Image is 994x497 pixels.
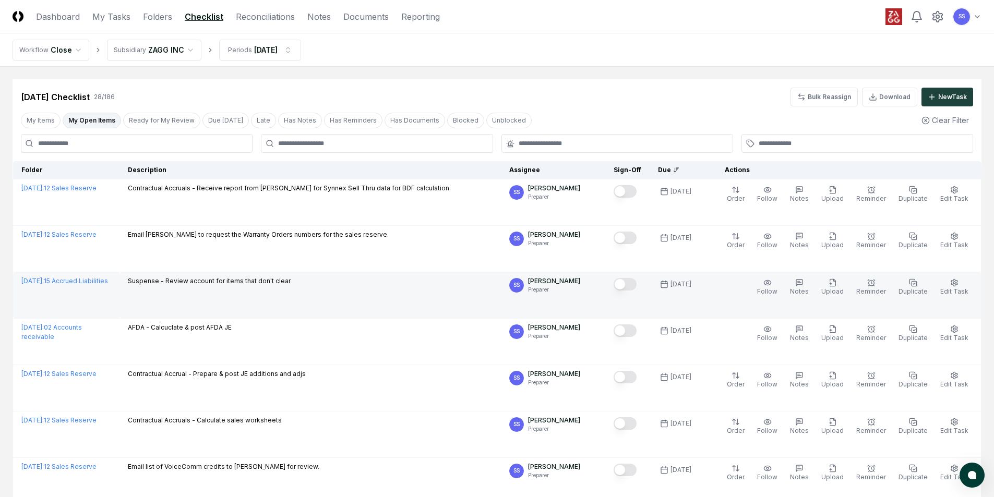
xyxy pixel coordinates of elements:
[21,370,44,378] span: [DATE] :
[757,427,777,434] span: Follow
[670,465,691,475] div: [DATE]
[528,193,580,201] p: Preparer
[614,232,637,244] button: Mark complete
[856,287,886,295] span: Reminder
[899,334,928,342] span: Duplicate
[757,241,777,249] span: Follow
[128,462,319,471] p: Email list of VoiceComm credits to [PERSON_NAME] for review.
[528,184,580,193] p: [PERSON_NAME]
[856,241,886,249] span: Reminder
[938,416,971,438] button: Edit Task
[940,427,968,434] span: Edit Task
[513,281,520,289] span: SS
[896,184,930,205] button: Duplicate
[821,287,844,295] span: Upload
[228,45,252,55] div: Periods
[92,10,130,23] a: My Tasks
[21,231,97,238] a: [DATE]:12 Sales Reserve
[385,113,445,128] button: Has Documents
[128,230,389,239] p: Email [PERSON_NAME] to request the Warranty Orders numbers for the sales reserve.
[21,323,82,341] a: [DATE]:02 Accounts receivable
[128,323,232,332] p: AFDA - Calcuclate & post AFDA JE
[757,287,777,295] span: Follow
[278,113,322,128] button: Has Notes
[819,323,846,345] button: Upload
[528,471,580,479] p: Preparer
[447,113,484,128] button: Blocked
[791,88,858,106] button: Bulk Reassign
[725,230,747,252] button: Order
[788,184,811,205] button: Notes
[821,334,844,342] span: Upload
[670,326,691,335] div: [DATE]
[790,334,809,342] span: Notes
[757,195,777,202] span: Follow
[21,184,44,192] span: [DATE] :
[755,416,780,438] button: Follow
[819,276,846,298] button: Upload
[757,334,777,342] span: Follow
[254,44,278,55] div: [DATE]
[727,241,745,249] span: Order
[757,380,777,388] span: Follow
[896,462,930,484] button: Duplicate
[755,184,780,205] button: Follow
[790,473,809,481] span: Notes
[757,473,777,481] span: Follow
[755,369,780,391] button: Follow
[819,230,846,252] button: Upload
[755,276,780,298] button: Follow
[614,278,637,290] button: Mark complete
[128,276,291,286] p: Suspense - Review account for items that don't clear
[940,195,968,202] span: Edit Task
[821,241,844,249] span: Upload
[727,195,745,202] span: Order
[13,161,119,179] th: Folder
[899,287,928,295] span: Duplicate
[788,369,811,391] button: Notes
[896,416,930,438] button: Duplicate
[501,161,605,179] th: Assignee
[13,40,301,60] nav: breadcrumb
[528,369,580,379] p: [PERSON_NAME]
[856,195,886,202] span: Reminder
[917,111,973,130] button: Clear Filter
[513,188,520,196] span: SS
[790,380,809,388] span: Notes
[788,276,811,298] button: Notes
[960,463,985,488] button: atlas-launcher
[727,473,745,481] span: Order
[725,369,747,391] button: Order
[324,113,382,128] button: Has Reminders
[614,371,637,383] button: Mark complete
[21,416,44,424] span: [DATE] :
[114,45,146,55] div: Subsidiary
[528,286,580,294] p: Preparer
[528,239,580,247] p: Preparer
[856,427,886,434] span: Reminder
[725,462,747,484] button: Order
[614,464,637,476] button: Mark complete
[343,10,389,23] a: Documents
[862,88,917,106] button: Download
[940,287,968,295] span: Edit Task
[513,467,520,475] span: SS
[755,462,780,484] button: Follow
[896,369,930,391] button: Duplicate
[940,334,968,342] span: Edit Task
[896,323,930,345] button: Duplicate
[938,323,971,345] button: Edit Task
[19,45,49,55] div: Workflow
[670,372,691,382] div: [DATE]
[856,473,886,481] span: Reminder
[952,7,971,26] button: SS
[727,427,745,434] span: Order
[513,374,520,382] span: SS
[899,380,928,388] span: Duplicate
[486,113,532,128] button: Unblocked
[899,473,928,481] span: Duplicate
[716,165,973,175] div: Actions
[725,184,747,205] button: Order
[21,184,97,192] a: [DATE]:12 Sales Reserve
[938,184,971,205] button: Edit Task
